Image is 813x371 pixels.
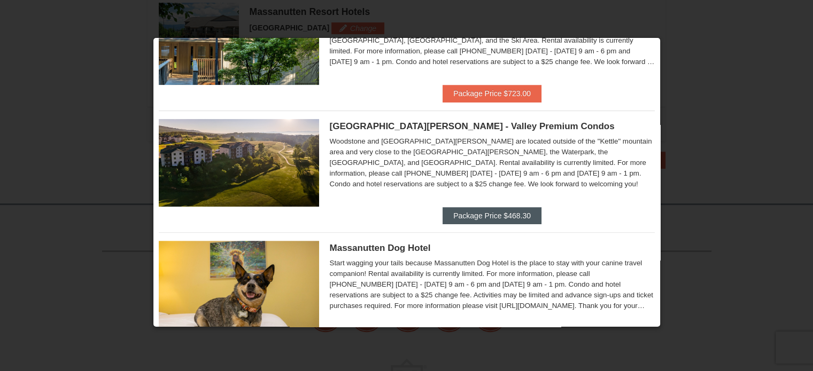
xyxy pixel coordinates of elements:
[330,14,655,67] div: The Summit condos were built in the townhouse style. Located within the mountain area of [GEOGRAP...
[330,121,615,131] span: [GEOGRAPHIC_DATA][PERSON_NAME] - Valley Premium Condos
[330,136,655,190] div: Woodstone and [GEOGRAPHIC_DATA][PERSON_NAME] are located outside of the "Kettle" mountain area an...
[443,207,541,224] button: Package Price $468.30
[159,119,319,207] img: 19219041-4-ec11c166.jpg
[330,243,431,253] span: Massanutten Dog Hotel
[330,258,655,311] div: Start wagging your tails because Massanutten Dog Hotel is the place to stay with your canine trav...
[159,241,319,328] img: 27428181-5-81c892a3.jpg
[443,85,541,102] button: Package Price $723.00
